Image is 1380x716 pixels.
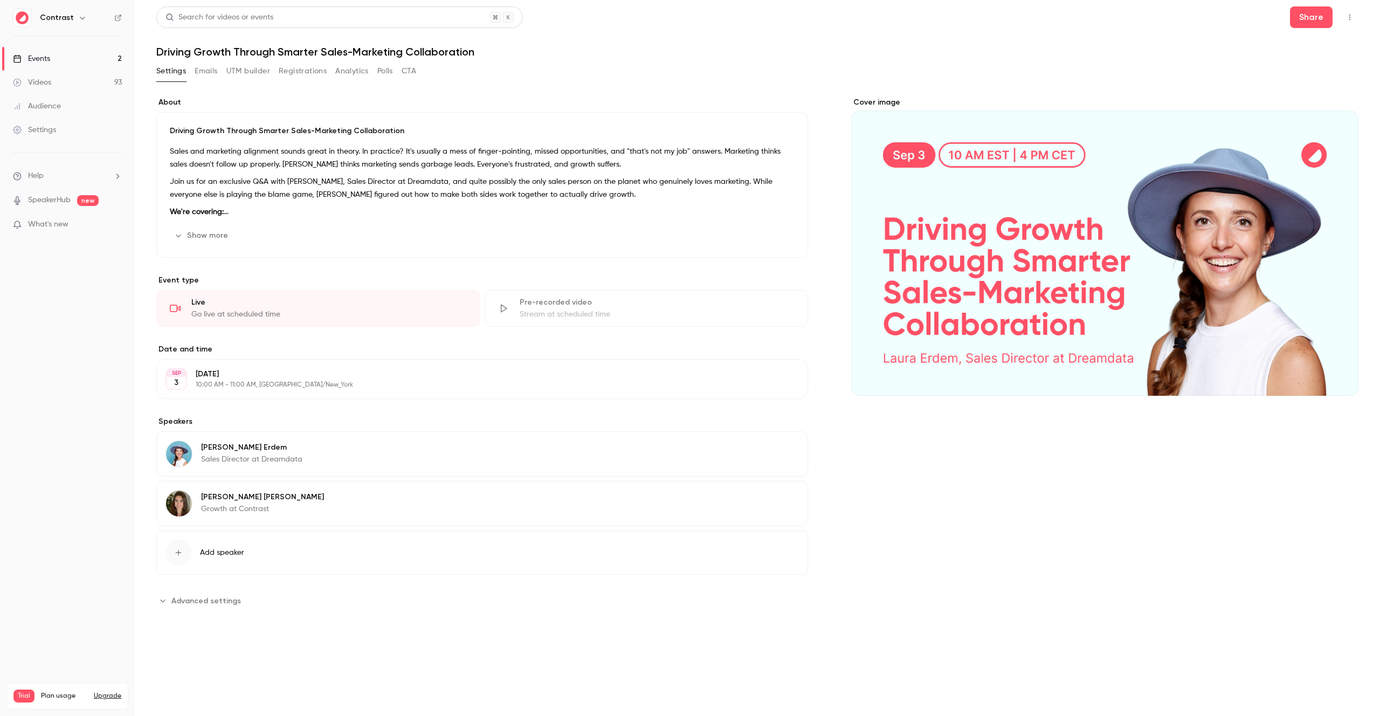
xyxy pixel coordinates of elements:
div: Live [191,297,467,308]
label: About [156,97,808,108]
span: Help [28,170,44,182]
p: Growth at Contrast [201,504,324,514]
p: [DATE] [196,369,751,380]
span: What's new [28,219,68,230]
p: Driving Growth Through Smarter Sales-Marketing Collaboration [170,126,795,136]
p: 10:00 AM - 11:00 AM, [GEOGRAPHIC_DATA]/New_York [196,381,751,389]
div: Videos [13,77,51,88]
button: Settings [156,63,186,80]
div: Lusine Sargsyan[PERSON_NAME] [PERSON_NAME]Growth at Contrast [156,481,808,526]
label: Cover image [851,97,1358,108]
span: Trial [13,690,34,703]
span: Plan usage [41,692,87,700]
button: Add speaker [156,531,808,575]
section: Advanced settings [156,592,808,609]
div: LiveGo live at scheduled time [156,290,480,327]
label: Date and time [156,344,808,355]
button: Emails [195,63,217,80]
p: Event type [156,275,808,286]
p: 3 [174,377,178,388]
p: Sales and marketing alignment sounds great in theory. In practice? It's usually a mess of finger-... [170,145,795,171]
a: SpeakerHub [28,195,71,206]
div: Events [13,53,50,64]
button: Share [1290,6,1333,28]
button: Upgrade [94,692,121,700]
button: Polls [377,63,393,80]
div: Settings [13,125,56,135]
div: Pre-recorded videoStream at scheduled time [485,290,809,327]
h1: Driving Growth Through Smarter Sales-Marketing Collaboration [156,45,1358,58]
img: Contrast [13,9,31,26]
section: Cover image [851,97,1358,396]
p: [PERSON_NAME] Erdem [201,442,302,453]
li: help-dropdown-opener [13,170,122,182]
img: Laura Erdem [166,441,192,467]
div: Stream at scheduled time [520,309,795,320]
h6: Contrast [40,12,74,23]
div: Search for videos or events [165,12,273,23]
span: Add speaker [200,547,244,558]
div: Pre-recorded video [520,297,795,308]
img: Lusine Sargsyan [166,491,192,517]
div: SEP [167,369,186,377]
span: Advanced settings [171,595,241,607]
button: Registrations [279,63,327,80]
button: CTA [402,63,416,80]
button: Analytics [335,63,369,80]
div: Laura Erdem[PERSON_NAME] ErdemSales Director at Dreamdata [156,431,808,477]
button: Show more [170,227,234,244]
strong: We're covering: [170,208,229,216]
p: Sales Director at Dreamdata [201,454,302,465]
p: Join us for an exclusive Q&A with [PERSON_NAME], Sales Director at Dreamdata, and quite possibly ... [170,175,795,201]
label: Speakers [156,416,808,427]
button: UTM builder [226,63,270,80]
div: Audience [13,101,61,112]
span: new [77,195,99,206]
p: [PERSON_NAME] [PERSON_NAME] [201,492,324,502]
div: Go live at scheduled time [191,309,467,320]
button: Advanced settings [156,592,247,609]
